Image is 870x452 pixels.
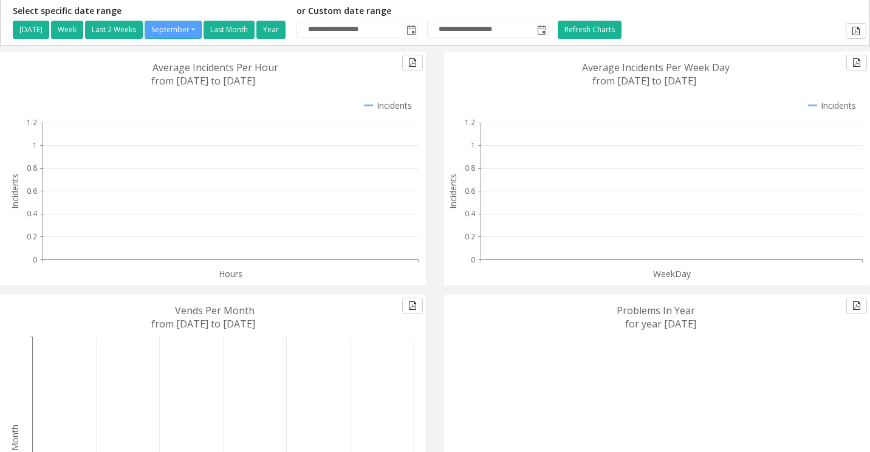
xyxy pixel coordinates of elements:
[846,55,867,70] button: Export to pdf
[465,186,475,196] text: 0.6
[404,21,417,38] span: Toggle popup
[219,268,242,279] text: Hours
[465,163,475,173] text: 0.8
[151,74,255,87] text: from [DATE] to [DATE]
[592,74,696,87] text: from [DATE] to [DATE]
[296,6,549,16] h5: or Custom date range
[447,174,459,209] text: Incidents
[558,21,622,39] button: Refresh Charts
[85,21,143,39] button: Last 2 Weeks
[204,21,255,39] button: Last Month
[27,186,37,196] text: 0.6
[402,298,423,313] button: Export to pdf
[582,61,730,74] text: Average Incidents Per Week Day
[13,21,49,39] button: [DATE]
[9,425,21,451] text: Month
[846,23,866,39] button: Export to pdf
[33,140,37,151] text: 1
[535,21,548,38] span: Toggle popup
[151,317,255,330] text: from [DATE] to [DATE]
[625,317,696,330] text: for year [DATE]
[617,304,695,317] text: Problems In Year
[465,231,475,242] text: 0.2
[33,255,37,265] text: 0
[27,208,38,219] text: 0.4
[653,268,691,279] text: WeekDay
[152,61,278,74] text: Average Incidents Per Hour
[471,255,475,265] text: 0
[13,6,287,16] h5: Select specific date range
[256,21,286,39] button: Year
[465,208,476,219] text: 0.4
[402,55,423,70] button: Export to pdf
[27,163,37,173] text: 0.8
[465,117,475,128] text: 1.2
[145,21,202,39] button: September
[471,140,475,151] text: 1
[846,298,867,313] button: Export to pdf
[27,231,37,242] text: 0.2
[51,21,83,39] button: Week
[175,304,255,317] text: Vends Per Month
[27,117,37,128] text: 1.2
[9,174,21,209] text: Incidents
